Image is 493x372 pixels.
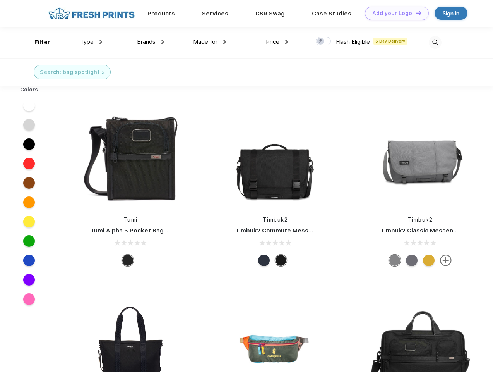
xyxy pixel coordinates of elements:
img: dropdown.png [161,40,164,44]
img: fo%20logo%202.webp [46,7,137,20]
a: Products [147,10,175,17]
span: Brands [137,38,156,45]
a: Timbuk2 [407,217,433,223]
div: Colors [14,86,44,94]
span: Flash Eligible [336,38,370,45]
span: Made for [193,38,217,45]
div: Eco Amber [423,255,435,266]
div: Black [122,255,134,266]
a: Tumi Alpha 3 Pocket Bag Small [91,227,181,234]
span: Type [80,38,94,45]
div: Sign in [443,9,459,18]
a: Timbuk2 [263,217,288,223]
div: Eco Black [275,255,287,266]
div: Eco Gunmetal [389,255,401,266]
img: desktop_search.svg [429,36,442,49]
span: 5 Day Delivery [373,38,407,45]
img: DT [416,11,421,15]
a: Timbuk2 Classic Messenger Bag [380,227,476,234]
span: Price [266,38,279,45]
img: func=resize&h=266 [369,105,472,208]
img: dropdown.png [99,40,102,44]
div: Add your Logo [372,10,412,17]
img: more.svg [440,255,452,266]
div: Filter [34,38,50,47]
a: Sign in [435,7,467,20]
a: Timbuk2 Commute Messenger Bag [235,227,339,234]
img: func=resize&h=266 [224,105,327,208]
div: Eco Army Pop [406,255,418,266]
img: dropdown.png [223,40,226,44]
div: Search: bag spotlight [40,68,99,76]
img: func=resize&h=266 [79,105,182,208]
img: filter_cancel.svg [102,71,104,74]
div: Eco Nautical [258,255,270,266]
a: Tumi [123,217,138,223]
img: dropdown.png [285,40,288,44]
